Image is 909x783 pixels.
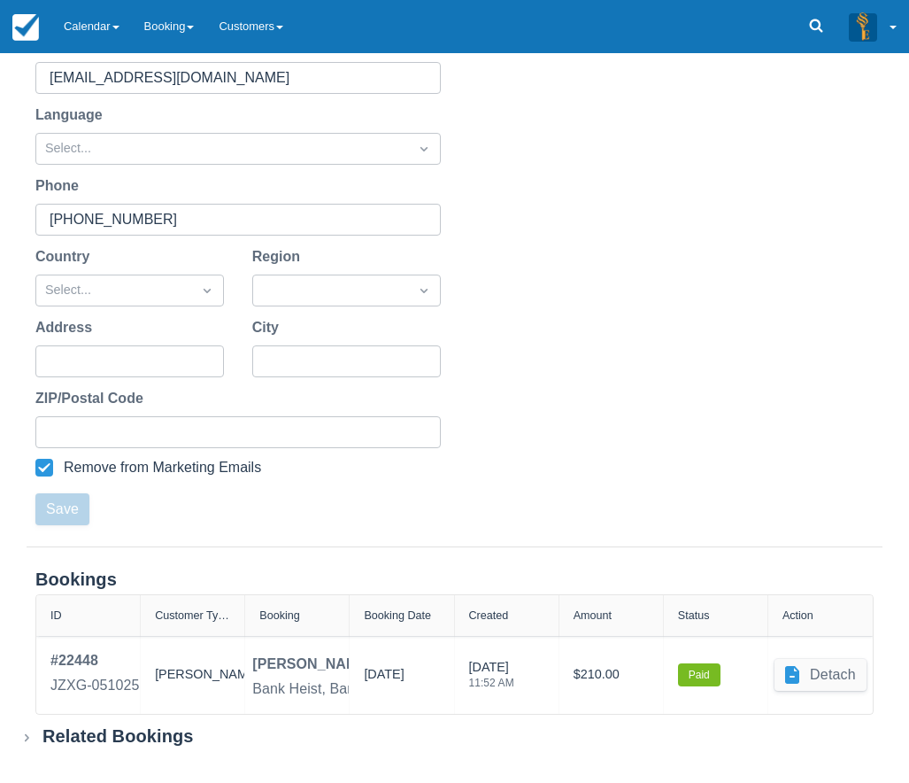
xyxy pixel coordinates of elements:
[155,609,230,622] div: Customer Type
[198,282,216,299] span: Dropdown icon
[469,658,514,699] div: [DATE]
[155,650,230,700] div: [PERSON_NAME]
[849,12,877,41] img: A3
[364,665,404,692] div: [DATE]
[64,459,261,477] div: Remove from Marketing Emails
[35,569,874,591] div: Bookings
[45,139,399,159] div: Select...
[42,725,194,748] div: Related Bookings
[252,654,372,675] div: [PERSON_NAME]
[35,246,96,267] label: Country
[415,140,433,158] span: Dropdown icon
[252,317,286,338] label: City
[12,14,39,41] img: checkfront-main-nav-mini-logo.png
[782,609,813,622] div: Action
[574,609,612,622] div: Amount
[469,609,509,622] div: Created
[50,650,140,671] div: # 22448
[50,609,62,622] div: ID
[678,663,720,686] label: Paid
[415,282,433,299] span: Dropdown icon
[35,317,99,338] label: Address
[774,659,867,691] button: Detach
[259,609,300,622] div: Booking
[252,678,497,700] div: Bank Heist, Bank Heist Room Booking
[364,609,431,622] div: Booking Date
[252,246,307,267] label: Region
[50,650,140,700] a: #22448JZXG-051025
[35,105,110,126] label: Language
[50,675,140,696] div: JZXG-051025
[678,609,710,622] div: Status
[35,388,150,409] label: ZIP/Postal Code
[35,175,86,197] label: Phone
[574,650,649,700] div: $210.00
[469,678,514,688] div: 11:52 AM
